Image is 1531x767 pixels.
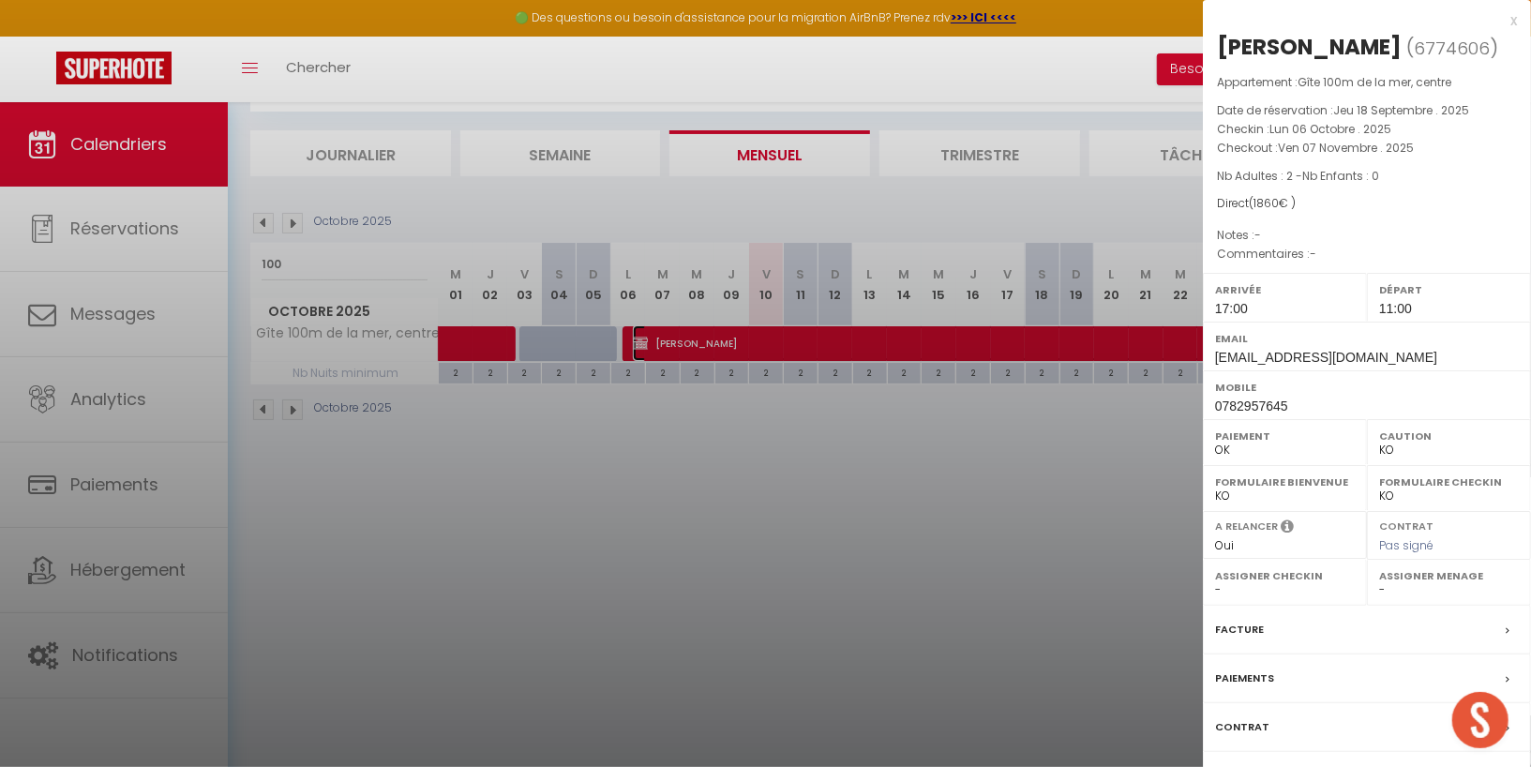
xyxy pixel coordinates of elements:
[1215,378,1519,397] label: Mobile
[1278,140,1414,156] span: Ven 07 Novembre . 2025
[1310,246,1316,262] span: -
[1215,620,1264,639] label: Facture
[1215,566,1355,585] label: Assigner Checkin
[1215,717,1269,737] label: Contrat
[1379,473,1519,491] label: Formulaire Checkin
[1217,32,1402,62] div: [PERSON_NAME]
[1253,195,1279,211] span: 1860
[1249,195,1296,211] span: ( € )
[1215,669,1274,688] label: Paiements
[1302,168,1379,184] span: Nb Enfants : 0
[1217,120,1517,139] p: Checkin :
[1379,280,1519,299] label: Départ
[1217,195,1517,213] div: Direct
[1217,226,1517,245] p: Notes :
[1452,692,1508,748] div: Ouvrir le chat
[1254,227,1261,243] span: -
[1379,301,1412,316] span: 11:00
[1406,35,1498,61] span: ( )
[1215,519,1278,534] label: A relancer
[1379,537,1433,553] span: Pas signé
[1217,245,1517,263] p: Commentaires :
[1215,473,1355,491] label: Formulaire Bienvenue
[1281,519,1294,539] i: Sélectionner OUI si vous souhaiter envoyer les séquences de messages post-checkout
[1414,37,1490,60] span: 6774606
[1217,101,1517,120] p: Date de réservation :
[1379,427,1519,445] label: Caution
[1379,566,1519,585] label: Assigner Menage
[1215,399,1288,414] span: 0782957645
[1215,350,1437,365] span: [EMAIL_ADDRESS][DOMAIN_NAME]
[1215,301,1248,316] span: 17:00
[1379,519,1433,531] label: Contrat
[1203,9,1517,32] div: x
[1269,121,1391,137] span: Lun 06 Octobre . 2025
[1333,102,1469,118] span: Jeu 18 Septembre . 2025
[1298,74,1451,90] span: Gîte 100m de la mer, centre
[1217,73,1517,92] p: Appartement :
[1215,427,1355,445] label: Paiement
[1217,139,1517,158] p: Checkout :
[1215,329,1519,348] label: Email
[1217,168,1379,184] span: Nb Adultes : 2 -
[1215,280,1355,299] label: Arrivée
